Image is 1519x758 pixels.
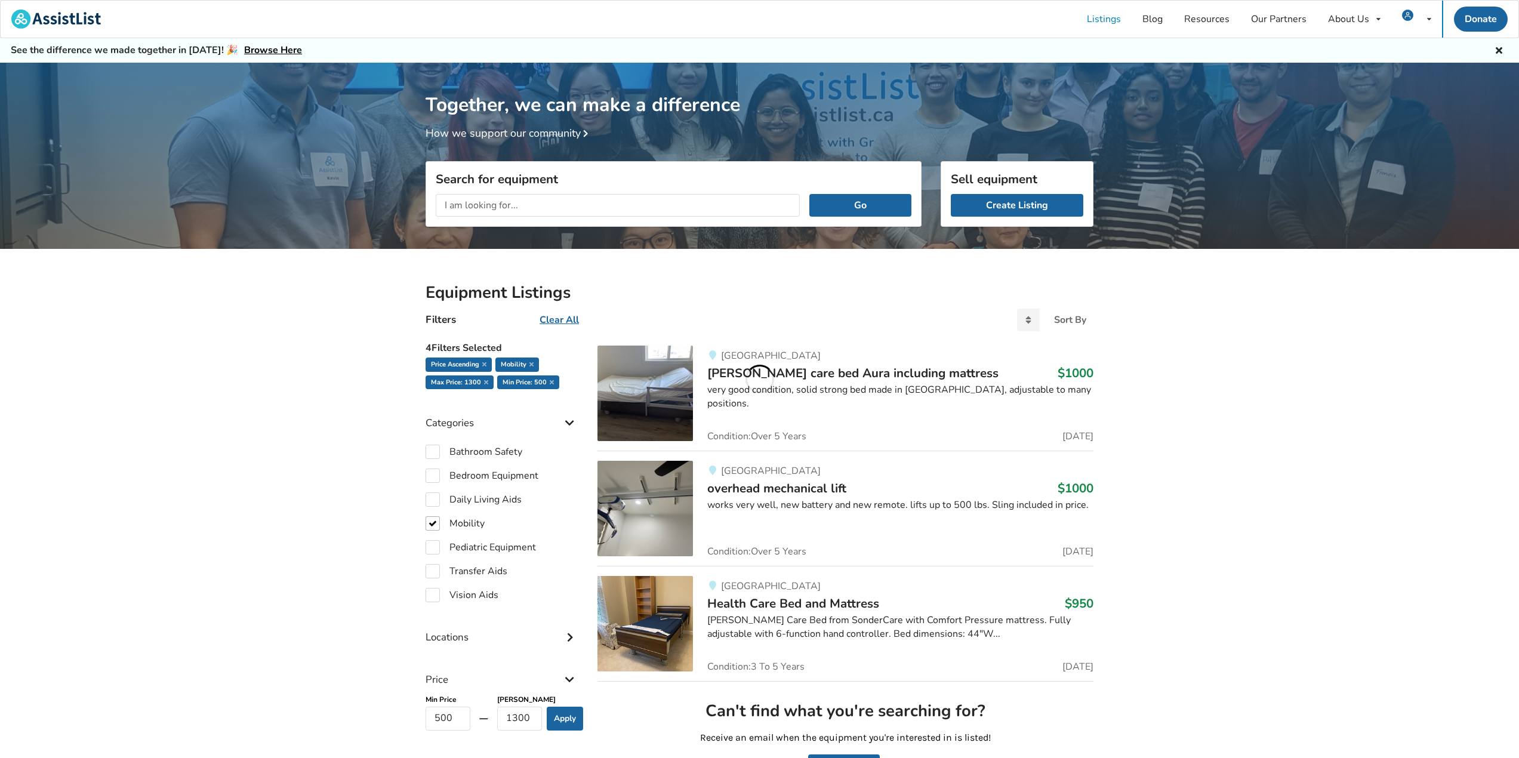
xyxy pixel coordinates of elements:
label: Mobility [426,516,485,531]
h4: Filters [426,313,456,326]
label: Bedroom Equipment [426,469,538,483]
h2: Equipment Listings [426,282,1093,303]
h2: Can't find what you're searching for? [607,701,1084,722]
a: Donate [1454,7,1508,32]
div: works very well, new battery and new remote. lifts up to 500 lbs. Sling included in price. [707,498,1093,512]
div: About Us [1328,14,1369,24]
b: [PERSON_NAME] [497,695,556,704]
label: Bathroom Safety [426,445,522,459]
a: bedroom equipment-malsch care bed aura including mattress[GEOGRAPHIC_DATA][PERSON_NAME] care bed ... [597,346,1093,451]
a: bedroom equipment-health care bed and mattress[GEOGRAPHIC_DATA]Health Care Bed and Mattress$950[P... [597,566,1093,681]
img: user icon [1402,10,1413,21]
a: How we support our community [426,126,593,140]
input: $ [497,707,542,731]
div: Locations [426,607,578,649]
span: Condition: 3 To 5 Years [707,662,805,671]
a: transfer aids-overhead mechanical lift[GEOGRAPHIC_DATA]overhead mechanical lift$1000works very we... [597,451,1093,566]
span: Health Care Bed and Mattress [707,595,879,612]
span: [GEOGRAPHIC_DATA] [721,349,821,362]
span: [GEOGRAPHIC_DATA] [721,464,821,477]
div: Price ascending [426,358,492,372]
img: transfer aids-overhead mechanical lift [597,461,693,556]
input: Free [426,707,470,731]
span: Condition: Over 5 Years [707,547,806,556]
h3: Sell equipment [951,171,1083,187]
a: Resources [1173,1,1240,38]
img: assistlist-logo [11,10,101,29]
span: Condition: Over 5 Years [707,432,806,441]
h3: $1000 [1058,365,1093,381]
span: [DATE] [1062,432,1093,441]
label: Vision Aids [426,588,498,602]
h5: See the difference we made together in [DATE]! 🎉 [11,44,302,57]
span: overhead mechanical lift [707,480,846,497]
button: Go [809,194,911,217]
a: Browse Here [244,44,302,57]
span: [DATE] [1062,662,1093,671]
div: Price [426,649,578,692]
div: min price: 500 [497,375,559,390]
span: [PERSON_NAME] care bed Aura including mattress [707,365,999,381]
h5: 4 Filters Selected [426,336,578,358]
div: very good condition, solid strong bed made in [GEOGRAPHIC_DATA], adjustable to many positions. [707,383,1093,411]
div: Categories [426,393,578,435]
span: [GEOGRAPHIC_DATA] [721,580,821,593]
input: I am looking for... [436,194,800,217]
a: Our Partners [1240,1,1317,38]
img: bedroom equipment-malsch care bed aura including mattress [597,346,693,441]
a: Listings [1076,1,1132,38]
b: Min Price [426,695,457,704]
h3: $950 [1065,596,1093,611]
h3: $1000 [1058,480,1093,496]
u: Clear All [540,313,579,326]
label: Pediatric Equipment [426,540,536,554]
div: Mobility [495,358,539,372]
a: Blog [1132,1,1173,38]
div: max price: 1300 [426,375,494,390]
h3: Search for equipment [436,171,911,187]
div: [PERSON_NAME] Care Bed from SonderCare with Comfort Pressure mattress. Fully adjustable with 6-fu... [707,614,1093,641]
label: Transfer Aids [426,564,507,578]
img: bedroom equipment-health care bed and mattress [597,576,693,671]
div: Sort By [1054,315,1086,325]
span: [DATE] [1062,547,1093,556]
button: Apply [547,707,583,731]
a: Create Listing [951,194,1083,217]
p: Receive an email when the equipment you're interested in is listed! [607,731,1084,745]
h1: Together, we can make a difference [426,63,1093,117]
label: Daily Living Aids [426,492,522,507]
